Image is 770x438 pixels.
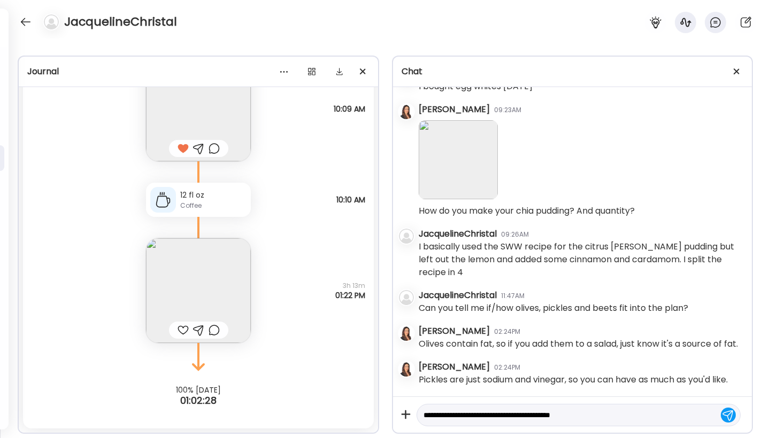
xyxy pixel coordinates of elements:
[494,105,521,115] div: 09:23AM
[399,229,414,244] img: bg-avatar-default.svg
[419,120,498,199] img: images%2FegTRoFg71Vh79bOemLN995wOicv2%2FPqva8Sqc6wEbpnObgG8u%2FySzoDdpo8XgdslyEqSFY_240
[27,65,369,78] div: Journal
[419,361,490,373] div: [PERSON_NAME]
[399,326,414,341] img: avatars%2Flh3K99mx7famFxoIg6ki9KwKpCi1
[419,240,744,279] div: I basically used the SWW recipe for the citrus [PERSON_NAME] pudding but left out the lemon and a...
[419,325,490,338] div: [PERSON_NAME]
[334,104,365,114] span: 10:09 AM
[27,386,369,394] div: 100% [DATE]
[419,103,490,116] div: [PERSON_NAME]
[419,373,728,386] div: Pickles are just sodium and vinegar, so you can have as much as you'd like.
[501,291,525,301] div: 11:47AM
[27,394,369,407] div: 01:02:28
[399,290,414,305] img: bg-avatar-default.svg
[146,57,251,161] img: images%2FegTRoFg71Vh79bOemLN995wOicv2%2FQ627QOzF91ZPSJGiZVtF%2FASgYdmvv3UdxOQMNa1wi_240
[336,195,365,205] span: 10:10 AM
[419,228,497,240] div: JacquelineChristal
[399,104,414,119] img: avatars%2Flh3K99mx7famFxoIg6ki9KwKpCi1
[335,281,365,291] span: 3h 13m
[402,65,744,78] div: Chat
[419,205,635,217] div: How do you make your chia pudding? And quantity?
[180,190,247,201] div: 12 fl oz
[64,13,177,30] h4: JacquelineChristal
[494,327,520,337] div: 02:24PM
[399,362,414,377] img: avatars%2Flh3K99mx7famFxoIg6ki9KwKpCi1
[180,201,247,210] div: Coffee
[419,302,688,315] div: Can you tell me if/how olives, pickles and beets fit into the plan?
[419,289,497,302] div: JacquelineChristal
[501,230,529,239] div: 09:26AM
[335,291,365,300] span: 01:22 PM
[44,14,59,29] img: bg-avatar-default.svg
[419,338,738,350] div: Olives contain fat, so if you add them to a salad, just know it's a source of fat.
[494,363,520,372] div: 02:24PM
[146,238,251,343] img: images%2FegTRoFg71Vh79bOemLN995wOicv2%2FxQUTgPF8KKroM01nUzpc%2FeGfcPBXk6aSQ3FCNsZDX_240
